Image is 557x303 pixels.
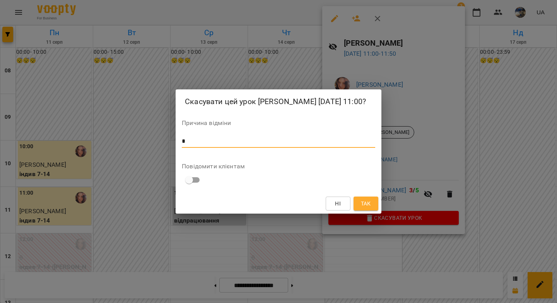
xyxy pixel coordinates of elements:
button: Так [354,197,378,211]
h2: Скасувати цей урок [PERSON_NAME] [DATE] 11:00? [185,96,372,108]
span: Так [361,199,371,208]
label: Причина відміни [182,120,375,126]
label: Повідомити клієнтам [182,163,375,169]
span: Ні [335,199,341,208]
button: Ні [326,197,350,211]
